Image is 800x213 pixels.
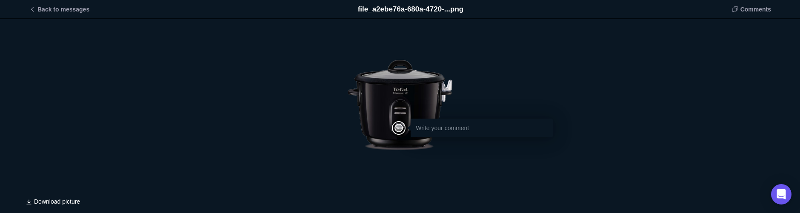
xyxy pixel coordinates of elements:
span: Comments [740,5,771,14]
a: Download picture [26,196,80,208]
span: Back to messages [26,3,93,15]
span: Comments [729,3,774,15]
span: Back to messages [37,5,89,14]
div: Open Intercom Messenger [771,184,791,204]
